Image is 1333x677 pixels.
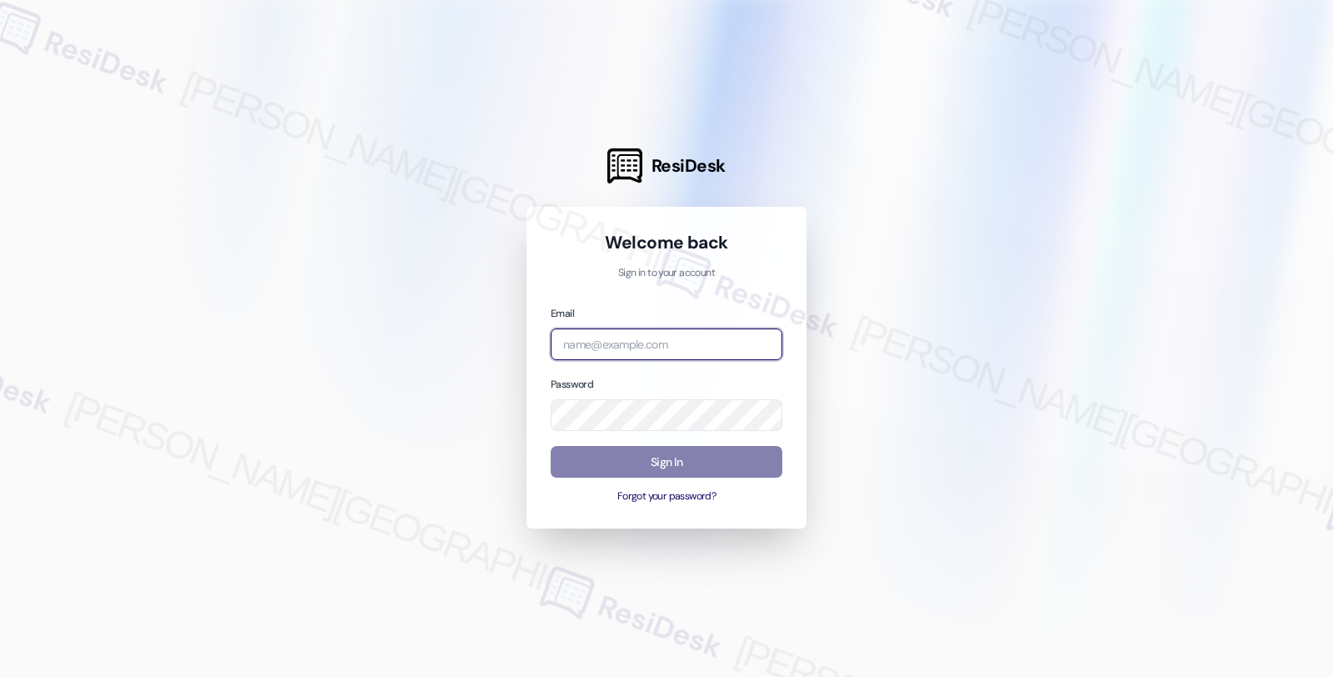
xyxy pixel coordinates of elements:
label: Password [551,378,593,391]
p: Sign in to your account [551,266,782,281]
span: ResiDesk [652,154,726,178]
img: ResiDesk Logo [607,148,642,183]
button: Forgot your password? [551,489,782,504]
label: Email [551,307,574,320]
h1: Welcome back [551,231,782,254]
button: Sign In [551,446,782,479]
input: name@example.com [551,328,782,361]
